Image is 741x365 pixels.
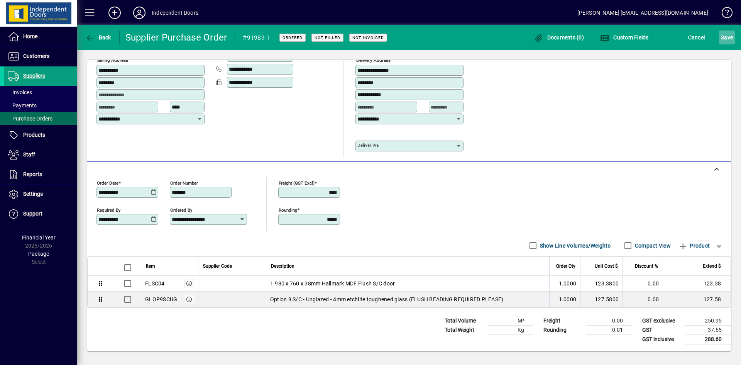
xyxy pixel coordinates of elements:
[688,31,705,44] span: Cancel
[4,126,77,145] a: Products
[675,239,714,253] button: Product
[686,31,707,44] button: Cancel
[532,31,586,44] button: Documents (0)
[8,102,37,109] span: Payments
[203,262,232,270] span: Supplier Code
[580,292,623,307] td: 127.5800
[28,251,49,257] span: Package
[97,180,118,185] mat-label: Order date
[633,242,671,250] label: Compact View
[23,151,35,158] span: Staff
[721,34,724,41] span: S
[283,35,303,40] span: Ordered
[685,316,731,325] td: 250.95
[23,132,45,138] span: Products
[279,180,315,185] mat-label: Freight (GST excl)
[556,262,575,270] span: Order Qty
[716,2,731,27] a: Knowledge Base
[638,334,685,344] td: GST inclusive
[315,35,340,40] span: Not Filled
[4,112,77,125] a: Purchase Orders
[638,325,685,334] td: GST
[23,73,45,79] span: Suppliers
[721,31,733,44] span: ave
[97,207,120,212] mat-label: Required by
[22,234,56,241] span: Financial Year
[663,276,731,292] td: 123.38
[595,262,618,270] span: Unit Cost $
[8,115,52,122] span: Purchase Orders
[4,47,77,66] a: Customers
[540,325,586,334] td: Rounding
[270,280,395,287] span: 1.980 x 760 x 38mm Hallmark MDF Flush S/C door
[623,292,663,307] td: 0.00
[685,325,731,334] td: 37.65
[538,242,611,250] label: Show Line Volumes/Weights
[4,86,77,99] a: Invoices
[352,35,384,40] span: Not Invoiced
[586,316,632,325] td: 0.00
[487,325,533,334] td: Kg
[243,32,270,44] div: #91989-1
[170,207,192,212] mat-label: Ordered by
[23,191,43,197] span: Settings
[549,292,580,307] td: 1.0000
[453,49,465,62] a: View on map
[102,6,127,20] button: Add
[4,27,77,46] a: Home
[145,280,165,287] div: FLSC04
[8,89,32,95] span: Invoices
[23,211,42,217] span: Support
[146,262,155,270] span: Item
[357,143,379,148] mat-label: Deliver via
[83,31,113,44] button: Back
[719,31,735,44] button: Save
[549,276,580,292] td: 1.0000
[586,325,632,334] td: -0.01
[623,276,663,292] td: 0.00
[580,276,623,292] td: 123.3800
[4,99,77,112] a: Payments
[145,295,177,303] div: GLOP9SCUG
[4,185,77,204] a: Settings
[152,7,198,19] div: Independent Doors
[23,171,42,177] span: Reports
[127,6,152,20] button: Profile
[271,262,294,270] span: Description
[85,34,111,41] span: Back
[23,53,49,59] span: Customers
[638,316,685,325] td: GST exclusive
[125,31,227,44] div: Supplier Purchase Order
[170,180,198,185] mat-label: Order number
[441,325,487,334] td: Total Weight
[678,239,710,252] span: Product
[441,316,487,325] td: Total Volume
[270,295,504,303] span: Option 9 S/C - Unglazed - 4mm etchlite toughened glass (FLUSH BEADING REQUIRED PLEASE)
[540,316,586,325] td: Freight
[703,262,721,270] span: Extend $
[534,34,584,41] span: Documents (0)
[194,49,206,62] a: View on map
[663,292,731,307] td: 127.58
[77,31,120,44] app-page-header-button: Back
[577,7,708,19] div: [PERSON_NAME] [EMAIL_ADDRESS][DOMAIN_NAME]
[598,31,651,44] button: Custom Fields
[4,204,77,224] a: Support
[23,33,37,39] span: Home
[4,145,77,165] a: Staff
[685,334,731,344] td: 288.60
[487,316,533,325] td: M³
[4,165,77,184] a: Reports
[279,207,297,212] mat-label: Rounding
[635,262,658,270] span: Discount %
[600,34,649,41] span: Custom Fields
